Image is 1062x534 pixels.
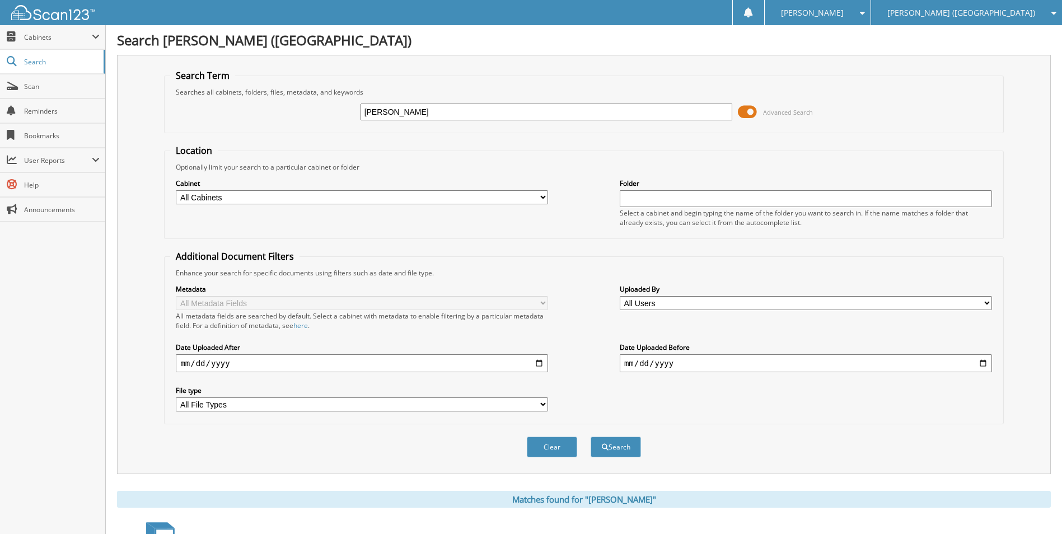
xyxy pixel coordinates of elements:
div: Optionally limit your search to a particular cabinet or folder [170,162,997,172]
div: All metadata fields are searched by default. Select a cabinet with metadata to enable filtering b... [176,311,548,330]
span: Bookmarks [24,131,100,140]
legend: Search Term [170,69,235,82]
span: Announcements [24,205,100,214]
label: File type [176,386,548,395]
label: Date Uploaded After [176,343,548,352]
img: scan123-logo-white.svg [11,5,95,20]
legend: Location [170,144,218,157]
span: Reminders [24,106,100,116]
input: start [176,354,548,372]
span: Help [24,180,100,190]
label: Folder [620,179,992,188]
div: Select a cabinet and begin typing the name of the folder you want to search in. If the name match... [620,208,992,227]
span: Search [24,57,98,67]
label: Cabinet [176,179,548,188]
label: Uploaded By [620,284,992,294]
a: here [293,321,308,330]
legend: Additional Document Filters [170,250,300,263]
button: Clear [527,437,577,457]
label: Date Uploaded Before [620,343,992,352]
div: Matches found for "[PERSON_NAME]" [117,491,1051,508]
span: [PERSON_NAME] [781,10,844,16]
span: [PERSON_NAME] ([GEOGRAPHIC_DATA]) [887,10,1035,16]
label: Metadata [176,284,548,294]
span: Advanced Search [763,108,813,116]
h1: Search [PERSON_NAME] ([GEOGRAPHIC_DATA]) [117,31,1051,49]
span: User Reports [24,156,92,165]
div: Searches all cabinets, folders, files, metadata, and keywords [170,87,997,97]
span: Cabinets [24,32,92,42]
span: Scan [24,82,100,91]
button: Search [591,437,641,457]
input: end [620,354,992,372]
div: Enhance your search for specific documents using filters such as date and file type. [170,268,997,278]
